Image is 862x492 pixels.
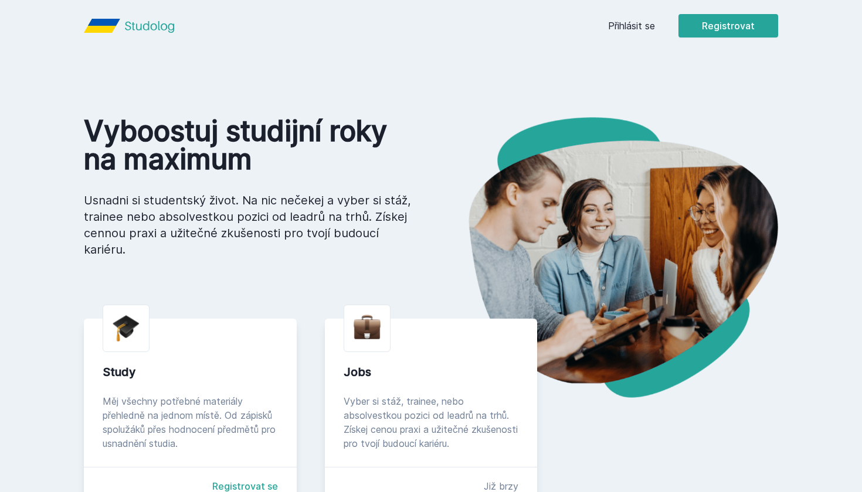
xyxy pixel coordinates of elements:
img: hero.png [431,117,778,398]
button: Registrovat [678,14,778,37]
img: briefcase.png [354,312,381,342]
div: Study [103,364,278,380]
div: Měj všechny potřebné materiály přehledně na jednom místě. Od zápisků spolužáků přes hodnocení pře... [103,394,278,450]
div: Vyber si stáž, trainee, nebo absolvestkou pozici od leadrů na trhů. Získej cenou praxi a užitečné... [344,394,519,450]
div: Jobs [344,364,519,380]
img: graduation-cap.png [113,315,140,342]
p: Usnadni si studentský život. Na nic nečekej a vyber si stáž, trainee nebo absolvestkou pozici od ... [84,192,412,258]
a: Přihlásit se [608,19,655,33]
h1: Vyboostuj studijní roky na maximum [84,117,412,173]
